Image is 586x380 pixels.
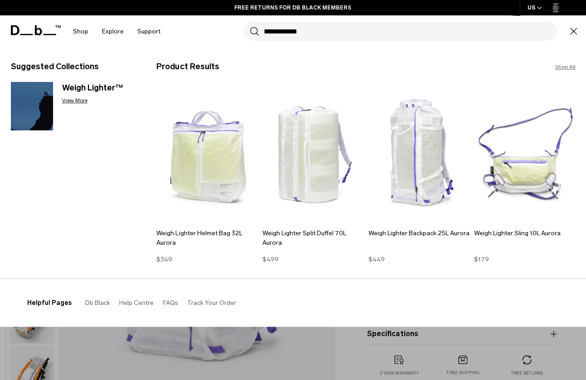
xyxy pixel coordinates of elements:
span: $449 [368,256,384,263]
h3: Helpful Pages [27,298,72,308]
img: Weigh Lighter™ [11,82,53,130]
a: Db Black [85,299,110,307]
a: Track Your Order [187,299,236,307]
h3: Weigh Lighter Helmet Bag 32L Aurora [156,228,257,247]
h3: Weigh Lighter Backpack 25L Aurora [368,228,469,238]
span: $499 [262,256,279,263]
a: Weigh_Lighter_Sling_10L_1.png Weigh Lighter Sling 10L Aurora $179 [474,87,575,264]
h3: Weigh Lighter Split Duffel 70L Aurora [262,228,363,247]
h3: Product Results [156,61,366,73]
img: Weigh_Lighter_Split_Duffel_70L_1.png [262,87,363,223]
span: $179 [474,256,489,263]
p: View More [62,96,138,104]
a: FREE RETURNS FOR DB BLACK MEMBERS [234,4,351,12]
a: Weigh Lighter™ Weigh Lighter™ View More [11,82,138,133]
a: FAQs [163,299,178,307]
a: Shop All [555,63,575,71]
img: Weigh_Lighter_Helmet_Bag_32L_1.png [156,87,257,223]
a: Weigh_Lighter_Backpack_25L_1.png Weigh Lighter Backpack 25L Aurora $449 [368,87,469,264]
h3: Weigh Lighter Sling 10L Aurora [474,228,575,238]
h3: Suggested Collections [11,61,138,73]
img: Weigh_Lighter_Sling_10L_1.png [474,87,575,223]
img: Weigh_Lighter_Backpack_25L_1.png [368,87,469,223]
a: Weigh_Lighter_Helmet_Bag_32L_1.png Weigh Lighter Helmet Bag 32L Aurora $349 [156,87,257,264]
span: $349 [156,256,172,263]
a: Explore [102,15,124,47]
a: Weigh_Lighter_Split_Duffel_70L_1.png Weigh Lighter Split Duffel 70L Aurora $499 [262,87,363,264]
a: Help Centre [119,299,154,307]
h3: Weigh Lighter™ [62,82,138,94]
a: Shop [73,15,88,47]
a: Support [137,15,160,47]
nav: Main Navigation [66,15,167,47]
